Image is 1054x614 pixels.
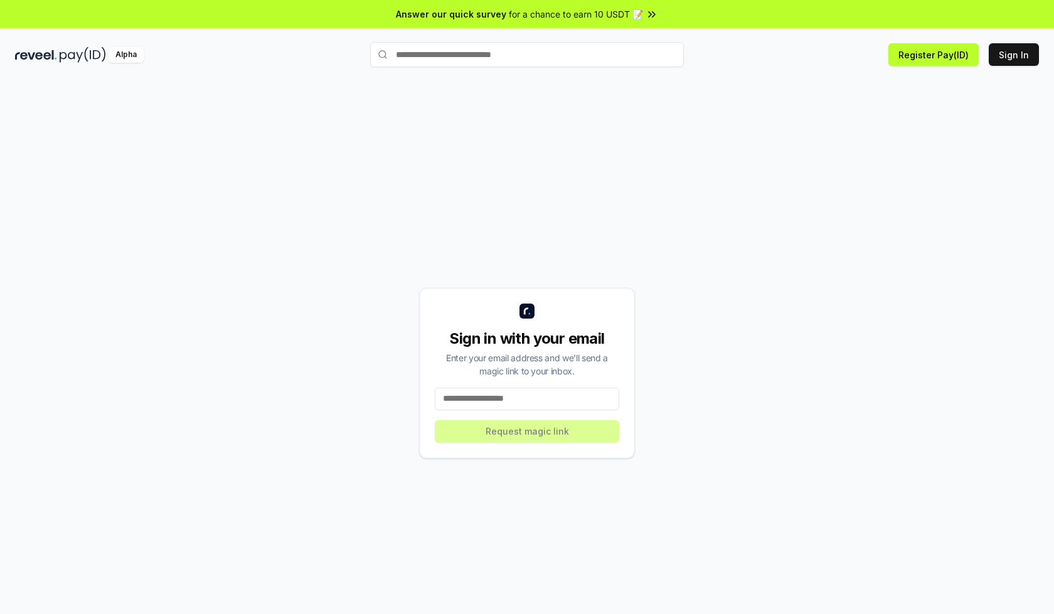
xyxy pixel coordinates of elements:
div: Alpha [109,47,144,63]
span: for a chance to earn 10 USDT 📝 [509,8,643,21]
div: Enter your email address and we’ll send a magic link to your inbox. [435,351,619,378]
span: Answer our quick survey [396,8,506,21]
button: Sign In [989,43,1039,66]
img: reveel_dark [15,47,57,63]
button: Register Pay(ID) [888,43,979,66]
img: pay_id [60,47,106,63]
img: logo_small [519,304,535,319]
div: Sign in with your email [435,329,619,349]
